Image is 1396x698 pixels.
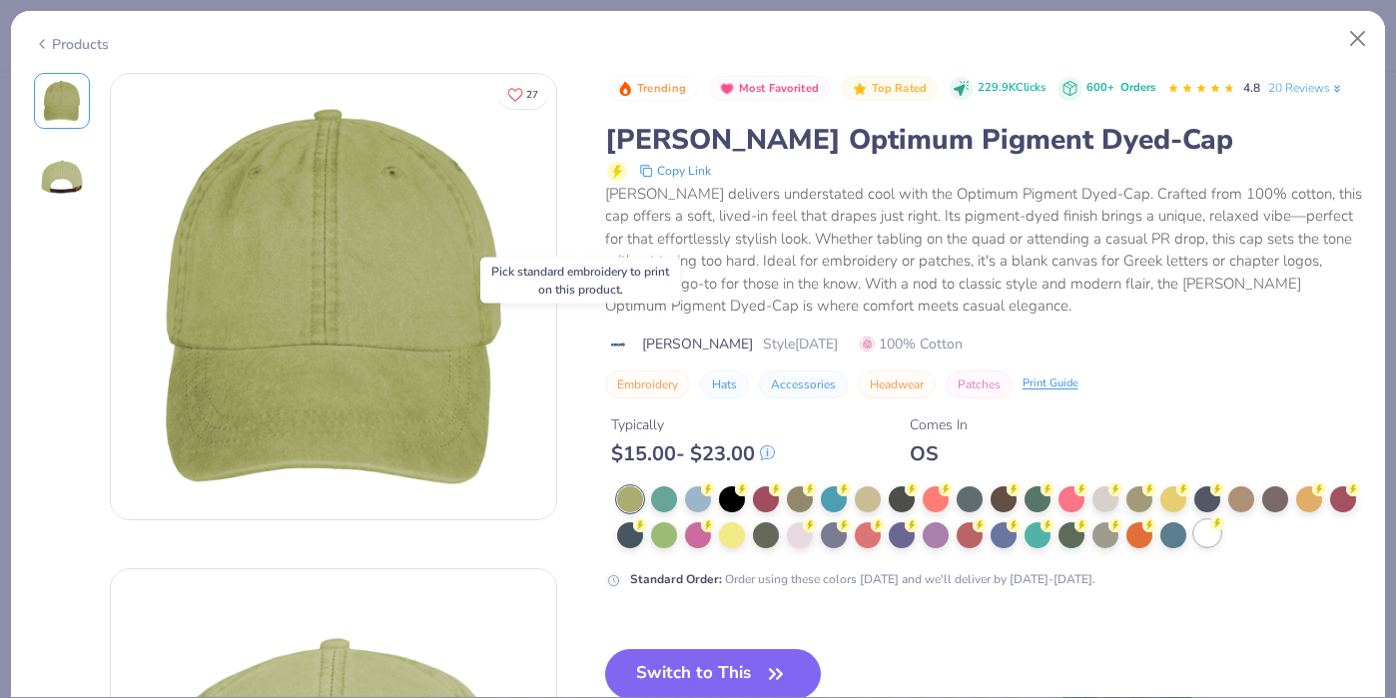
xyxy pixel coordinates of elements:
span: [PERSON_NAME] [642,334,753,354]
button: Patches [946,370,1013,398]
a: 20 Reviews [1268,79,1344,97]
div: Order using these colors [DATE] and we'll deliver by [DATE]-[DATE]. [630,570,1095,588]
img: Front [38,77,86,125]
span: 100% Cotton [860,334,963,354]
img: Most Favorited sort [719,81,735,97]
img: brand logo [605,337,632,352]
button: Embroidery [605,370,690,398]
div: 600+ [1086,80,1155,97]
div: Print Guide [1023,375,1078,392]
div: $ 15.00 - $ 23.00 [611,441,775,466]
span: 229.9K Clicks [978,80,1046,97]
button: Badge Button [842,76,938,102]
button: Hats [700,370,749,398]
span: 27 [526,90,538,100]
span: Style [DATE] [763,334,838,354]
div: Comes In [910,414,968,435]
button: Badge Button [607,76,697,102]
span: Trending [637,83,686,94]
button: copy to clipboard [633,159,717,183]
div: Pick standard embroidery to print on this product. [491,263,669,299]
div: OS [910,441,968,466]
img: Top Rated sort [852,81,868,97]
span: Orders [1120,80,1155,95]
button: Headwear [858,370,936,398]
div: Products [34,34,109,55]
div: 4.8 Stars [1167,73,1235,105]
button: Like [498,80,547,109]
div: [PERSON_NAME] delivers understated cool with the Optimum Pigment Dyed-Cap. Crafted from 100% cott... [605,183,1363,318]
strong: Standard Order : [630,571,722,587]
img: Trending sort [617,81,633,97]
span: Top Rated [872,83,928,94]
button: Badge Button [709,76,830,102]
button: Accessories [759,370,848,398]
div: Typically [611,414,775,435]
img: Back [38,153,86,201]
div: [PERSON_NAME] Optimum Pigment Dyed-Cap [605,121,1363,159]
span: 4.8 [1243,80,1260,96]
button: Close [1339,20,1377,58]
img: Front [111,74,556,519]
span: Most Favorited [739,83,819,94]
